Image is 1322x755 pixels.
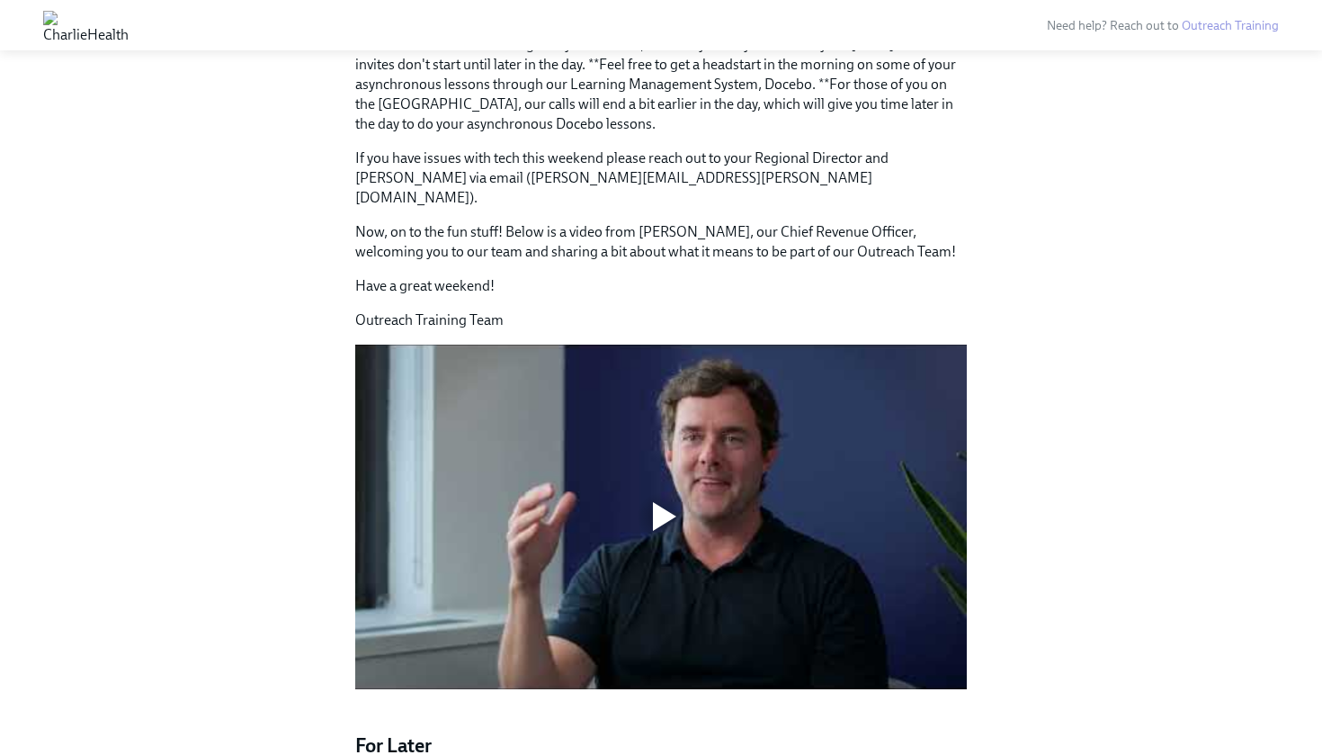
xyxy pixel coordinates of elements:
[43,11,129,40] img: CharlieHealth
[1182,18,1279,33] a: Outreach Training
[355,35,967,134] p: Since we are accommodating many time zones, some of you may notice that your [DATE] calendar invi...
[1047,18,1279,33] span: Need help? Reach out to
[355,310,967,330] p: Outreach Training Team
[355,276,967,296] p: Have a great weekend!
[355,148,967,208] p: If you have issues with tech this weekend please reach out to your Regional Director and [PERSON_...
[355,222,967,262] p: Now, on to the fun stuff! Below is a video from [PERSON_NAME], our Chief Revenue Officer, welcomi...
